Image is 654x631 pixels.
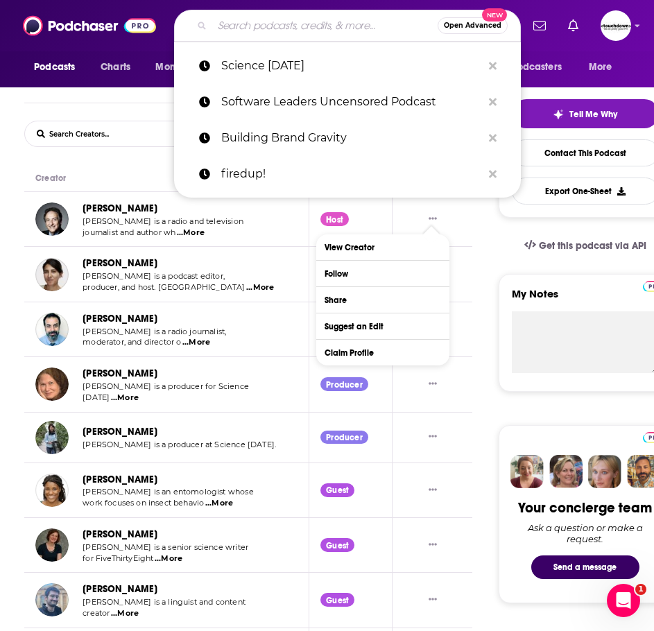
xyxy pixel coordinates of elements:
img: Alexa Lim [35,421,69,454]
span: [PERSON_NAME] is a linguist and content [83,597,246,607]
input: Search podcasts, credits, & more... [212,15,438,37]
span: 1 [635,584,646,595]
a: Science [DATE] [174,48,521,84]
span: New [482,8,507,21]
span: ...More [177,227,205,239]
button: Claim Profile [316,340,449,365]
button: Show More Button [423,430,442,444]
img: Flora Lichtman [35,258,69,291]
button: open menu [146,54,223,80]
a: firedup! [174,156,521,192]
img: Christie Taylor [35,368,69,401]
span: [PERSON_NAME] is a radio journalist, [83,327,226,336]
a: Show notifications dropdown [562,14,584,37]
a: [PERSON_NAME] [83,426,157,438]
span: Podcasts [34,58,75,77]
img: Adam Aleksic [35,583,69,616]
span: Logged in as jvervelde [601,10,631,41]
img: Ira Flatow [35,202,69,236]
span: Monitoring [155,58,205,77]
a: View Creator [316,234,449,260]
span: producer, and host. [GEOGRAPHIC_DATA] [83,282,245,292]
p: firedup! [221,156,482,192]
div: Guest [320,593,354,607]
span: ...More [155,553,182,564]
img: Podchaser - Follow, Share and Rate Podcasts [23,12,156,39]
span: creator [83,608,110,618]
span: moderator, and director o [83,337,181,347]
div: Host [320,212,349,226]
button: Share [316,287,449,313]
div: Your concierge team [518,499,652,517]
span: ...More [182,337,210,348]
p: Building Brand Gravity [221,120,482,156]
span: For Podcasters [495,58,562,77]
span: [PERSON_NAME] is a radio and television [83,216,243,226]
span: [DATE] [83,392,110,402]
span: work focuses on insect behavio [83,498,204,508]
img: Jules Profile [588,455,621,488]
span: ...More [246,282,274,293]
span: Open Advanced [444,22,501,29]
button: Follow [316,261,449,286]
a: [PERSON_NAME] [83,257,157,269]
button: Show More Button [423,377,442,392]
div: Producer [320,431,368,444]
div: Guest [320,483,354,497]
span: ...More [111,392,139,404]
div: Producer [320,377,368,391]
button: Show More Button [423,483,442,497]
a: [PERSON_NAME] [83,583,157,595]
button: open menu [486,54,582,80]
p: Science Friday [221,48,482,84]
div: Guest [320,538,354,552]
span: ...More [205,498,233,509]
img: Sydney Profile [510,455,544,488]
a: Software Leaders Uncensored Podcast [174,84,521,120]
img: User Profile [601,10,631,41]
a: [PERSON_NAME] [83,313,157,325]
img: Maggie Koerth [35,528,69,562]
span: [PERSON_NAME] is a producer at Science [DATE]. [83,440,276,449]
span: [PERSON_NAME] is a producer for Science [83,381,249,391]
a: Charts [92,54,139,80]
img: Tanya Latty [35,474,69,507]
a: [PERSON_NAME] [83,474,157,485]
span: [PERSON_NAME] is a senior science writer [83,542,248,552]
span: Charts [101,58,130,77]
span: Get this podcast via API [539,240,646,252]
button: Show More Button [423,538,442,553]
button: open menu [579,54,630,80]
button: Send a message [531,555,639,579]
span: for FiveThirtyEight [83,553,153,563]
a: Building Brand Gravity [174,120,521,156]
span: Tell Me Why [569,109,617,120]
button: Show profile menu [601,10,631,41]
a: [PERSON_NAME] [83,202,157,214]
span: journalist and author wh [83,227,175,237]
div: Search podcasts, credits, & more... [174,10,521,42]
button: Show More Button [423,593,442,607]
button: Show More Button [423,212,442,227]
a: [PERSON_NAME] [83,368,157,379]
img: Barbara Profile [549,455,583,488]
a: Show notifications dropdown [528,14,551,37]
span: [PERSON_NAME] is a podcast editor, [83,271,225,281]
img: John Dankosky [35,313,69,346]
p: Software Leaders Uncensored Podcast [221,84,482,120]
span: More [589,58,612,77]
button: Open AdvancedNew [438,17,508,34]
a: [PERSON_NAME] [83,528,157,540]
span: [PERSON_NAME] is an entomologist whose [83,487,254,496]
div: Creator [35,170,66,187]
a: Suggest an Edit [316,313,449,339]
